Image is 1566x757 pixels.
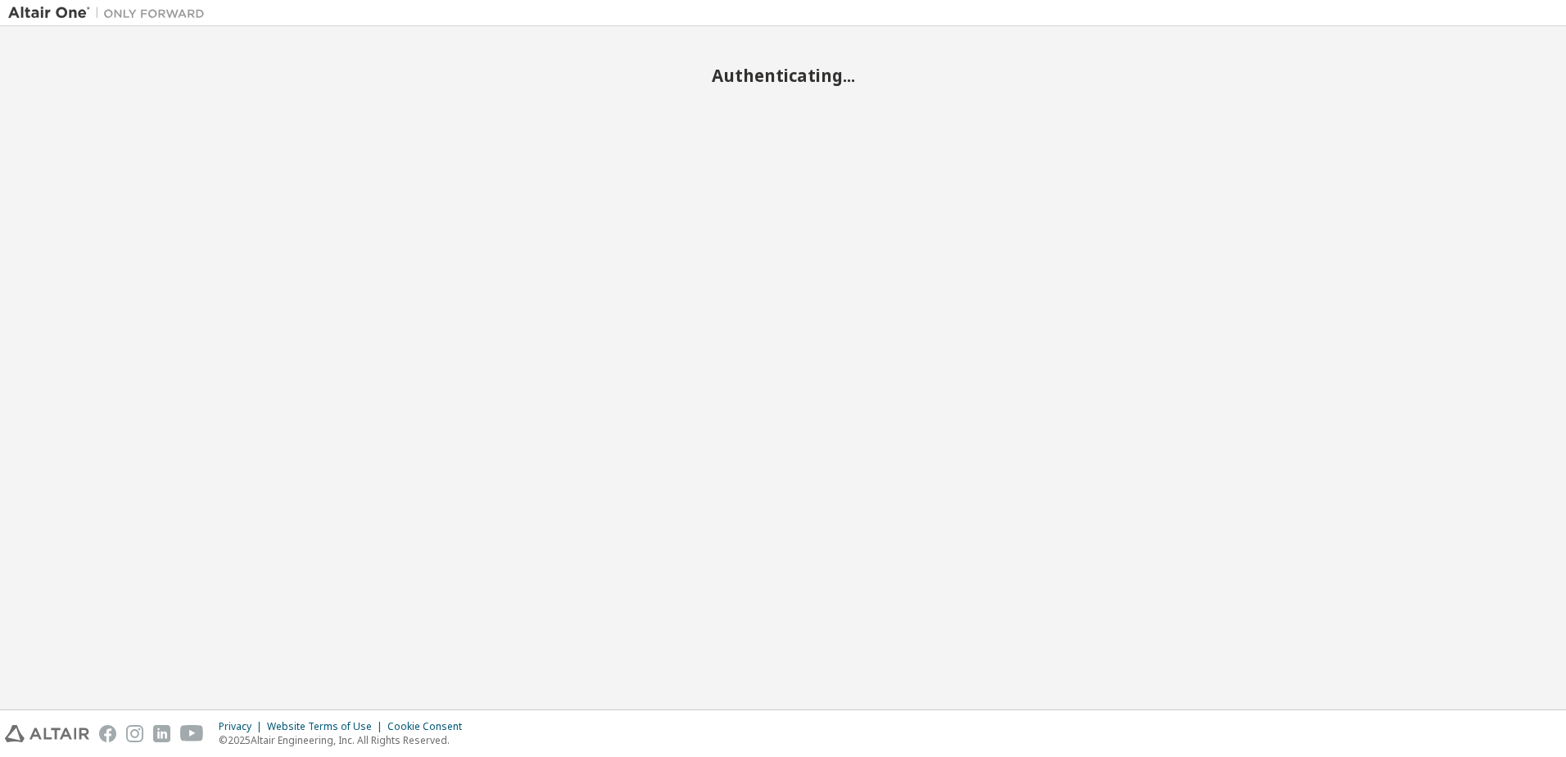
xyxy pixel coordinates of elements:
[99,725,116,742] img: facebook.svg
[180,725,204,742] img: youtube.svg
[126,725,143,742] img: instagram.svg
[267,720,387,733] div: Website Terms of Use
[8,5,213,21] img: Altair One
[8,65,1558,86] h2: Authenticating...
[387,720,472,733] div: Cookie Consent
[219,720,267,733] div: Privacy
[219,733,472,747] p: © 2025 Altair Engineering, Inc. All Rights Reserved.
[153,725,170,742] img: linkedin.svg
[5,725,89,742] img: altair_logo.svg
